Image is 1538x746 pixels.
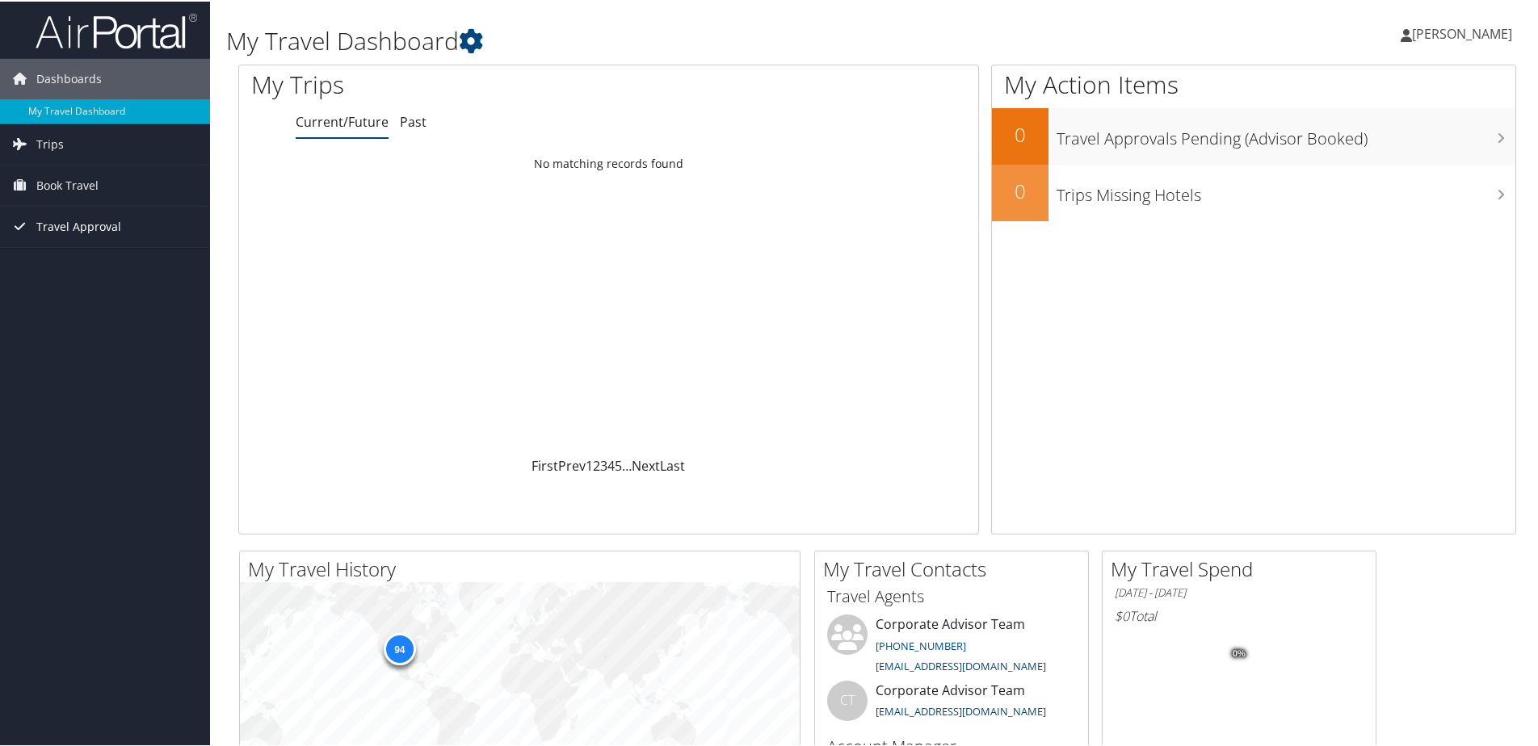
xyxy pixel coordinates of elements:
span: $0 [1115,606,1129,623]
h2: 0 [992,176,1048,203]
a: [PERSON_NAME] [1401,8,1528,57]
a: 0Trips Missing Hotels [992,163,1515,220]
a: 1 [586,455,593,473]
a: 5 [615,455,622,473]
span: … [622,455,632,473]
span: [PERSON_NAME] [1412,23,1512,41]
a: 2 [593,455,600,473]
h2: My Travel Contacts [823,554,1088,581]
h1: My Travel Dashboard [226,23,1095,57]
h6: Total [1115,606,1364,623]
h3: Trips Missing Hotels [1057,174,1515,205]
li: Corporate Advisor Team [819,613,1084,679]
span: Travel Approval [36,205,121,245]
h2: My Travel Spend [1111,554,1376,581]
a: First [532,455,558,473]
a: Past [400,111,427,129]
div: 94 [383,631,415,664]
a: Prev [558,455,586,473]
a: Next [632,455,660,473]
a: 4 [607,455,615,473]
h3: Travel Approvals Pending (Advisor Booked) [1057,118,1515,149]
img: airportal-logo.png [36,10,197,48]
a: Current/Future [296,111,389,129]
span: Trips [36,123,64,163]
h2: My Travel History [248,554,800,581]
li: Corporate Advisor Team [819,679,1084,731]
a: Last [660,455,685,473]
a: [EMAIL_ADDRESS][DOMAIN_NAME] [876,657,1046,672]
span: Book Travel [36,164,99,204]
td: No matching records found [239,148,978,177]
h3: Travel Agents [827,584,1076,606]
h2: 0 [992,119,1048,147]
h1: My Action Items [992,66,1515,100]
a: 0Travel Approvals Pending (Advisor Booked) [992,107,1515,163]
a: 3 [600,455,607,473]
a: [EMAIL_ADDRESS][DOMAIN_NAME] [876,702,1046,717]
span: Dashboards [36,57,102,98]
a: [PHONE_NUMBER] [876,637,966,652]
tspan: 0% [1233,648,1246,657]
div: CT [827,679,868,719]
h1: My Trips [251,66,658,100]
h6: [DATE] - [DATE] [1115,584,1364,599]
